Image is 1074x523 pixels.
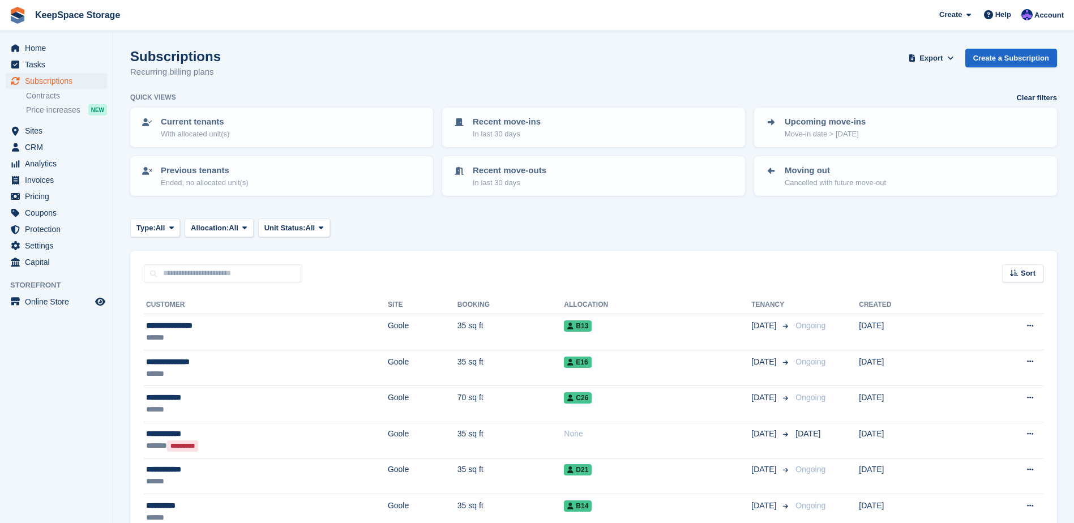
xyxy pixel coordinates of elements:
span: B14 [564,500,592,512]
span: CRM [25,139,93,155]
a: Price increases NEW [26,104,107,116]
th: Created [859,296,965,314]
th: Site [388,296,457,314]
a: Current tenants With allocated unit(s) [131,109,432,146]
td: 35 sq ft [457,422,564,458]
span: Sort [1021,268,1036,279]
span: Allocation: [191,222,229,234]
span: All [306,222,315,234]
td: Goole [388,350,457,386]
span: D21 [564,464,592,475]
div: NEW [88,104,107,115]
a: menu [6,254,107,270]
p: With allocated unit(s) [161,128,229,140]
p: In last 30 days [473,128,541,140]
a: menu [6,221,107,237]
span: Invoices [25,172,93,188]
a: Upcoming move-ins Move-in date > [DATE] [755,109,1056,146]
span: All [156,222,165,234]
span: Settings [25,238,93,254]
a: menu [6,40,107,56]
h6: Quick views [130,92,176,102]
span: [DATE] [751,392,778,404]
button: Type: All [130,218,180,237]
button: Unit Status: All [258,218,330,237]
span: Export [919,53,943,64]
img: stora-icon-8386f47178a22dfd0bd8f6a31ec36ba5ce8667c1dd55bd0f319d3a0aa187defe.svg [9,7,26,24]
td: Goole [388,386,457,422]
span: Type: [136,222,156,234]
a: menu [6,156,107,172]
p: Recent move-ins [473,115,541,128]
span: Sites [25,123,93,139]
span: Analytics [25,156,93,172]
a: menu [6,73,107,89]
span: B13 [564,320,592,332]
span: Coupons [25,205,93,221]
a: KeepSpace Storage [31,6,125,24]
span: Account [1034,10,1064,21]
span: [DATE] [751,320,778,332]
a: menu [6,205,107,221]
a: Create a Subscription [965,49,1057,67]
span: Help [995,9,1011,20]
span: Ongoing [795,357,825,366]
span: Protection [25,221,93,237]
span: Capital [25,254,93,270]
td: Goole [388,314,457,350]
th: Allocation [564,296,751,314]
a: menu [6,57,107,72]
th: Booking [457,296,564,314]
h1: Subscriptions [130,49,221,64]
img: Chloe Clark [1021,9,1033,20]
a: Recent move-ins In last 30 days [443,109,744,146]
span: [DATE] [751,464,778,475]
td: 70 sq ft [457,386,564,422]
button: Allocation: All [185,218,254,237]
span: Ongoing [795,393,825,402]
p: Recurring billing plans [130,66,221,79]
a: Moving out Cancelled with future move-out [755,157,1056,195]
td: [DATE] [859,350,965,386]
span: Storefront [10,280,113,291]
p: Ended, no allocated unit(s) [161,177,249,188]
span: Subscriptions [25,73,93,89]
span: All [229,222,238,234]
span: [DATE] [751,356,778,368]
span: Online Store [25,294,93,310]
td: 35 sq ft [457,314,564,350]
span: Unit Status: [264,222,306,234]
a: Contracts [26,91,107,101]
a: Recent move-outs In last 30 days [443,157,744,195]
td: [DATE] [859,314,965,350]
a: menu [6,139,107,155]
td: 35 sq ft [457,458,564,494]
p: Cancelled with future move-out [785,177,886,188]
a: menu [6,123,107,139]
td: [DATE] [859,422,965,458]
p: Move-in date > [DATE] [785,128,866,140]
td: [DATE] [859,386,965,422]
span: Tasks [25,57,93,72]
td: [DATE] [859,458,965,494]
td: 35 sq ft [457,350,564,386]
span: E16 [564,357,591,368]
span: Create [939,9,962,20]
a: menu [6,238,107,254]
span: Home [25,40,93,56]
a: Clear filters [1016,92,1057,104]
a: menu [6,188,107,204]
div: None [564,428,751,440]
p: Upcoming move-ins [785,115,866,128]
td: Goole [388,458,457,494]
span: Price increases [26,105,80,115]
button: Export [906,49,956,67]
th: Customer [144,296,388,314]
span: [DATE] [751,428,778,440]
p: In last 30 days [473,177,546,188]
a: menu [6,172,107,188]
a: Previous tenants Ended, no allocated unit(s) [131,157,432,195]
td: Goole [388,422,457,458]
span: Ongoing [795,321,825,330]
span: Pricing [25,188,93,204]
